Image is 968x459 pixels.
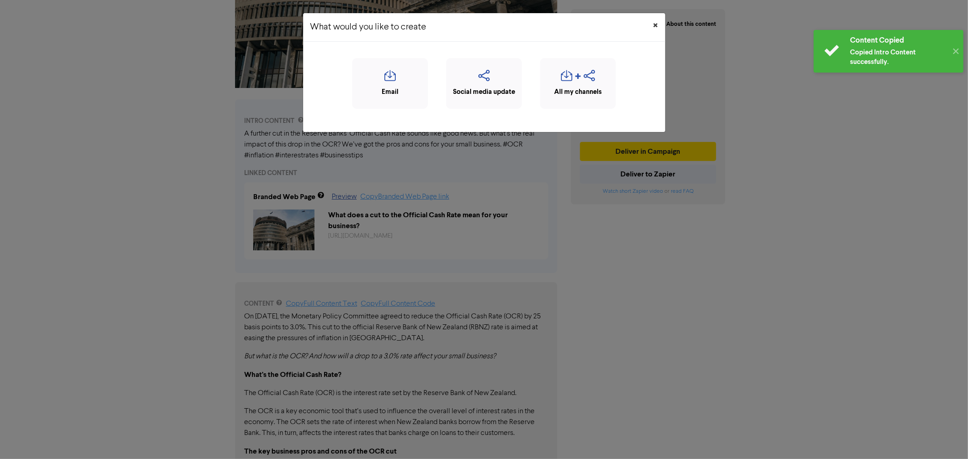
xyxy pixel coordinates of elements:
[646,13,665,39] button: Close
[545,87,611,98] div: All my channels
[850,36,948,45] div: Content Copied
[357,87,423,98] div: Email
[310,20,427,34] h5: What would you like to create
[923,415,968,459] iframe: Chat Widget
[654,19,658,33] span: ×
[451,87,517,98] div: Social media update
[850,48,948,67] div: Copied Intro Content successfully.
